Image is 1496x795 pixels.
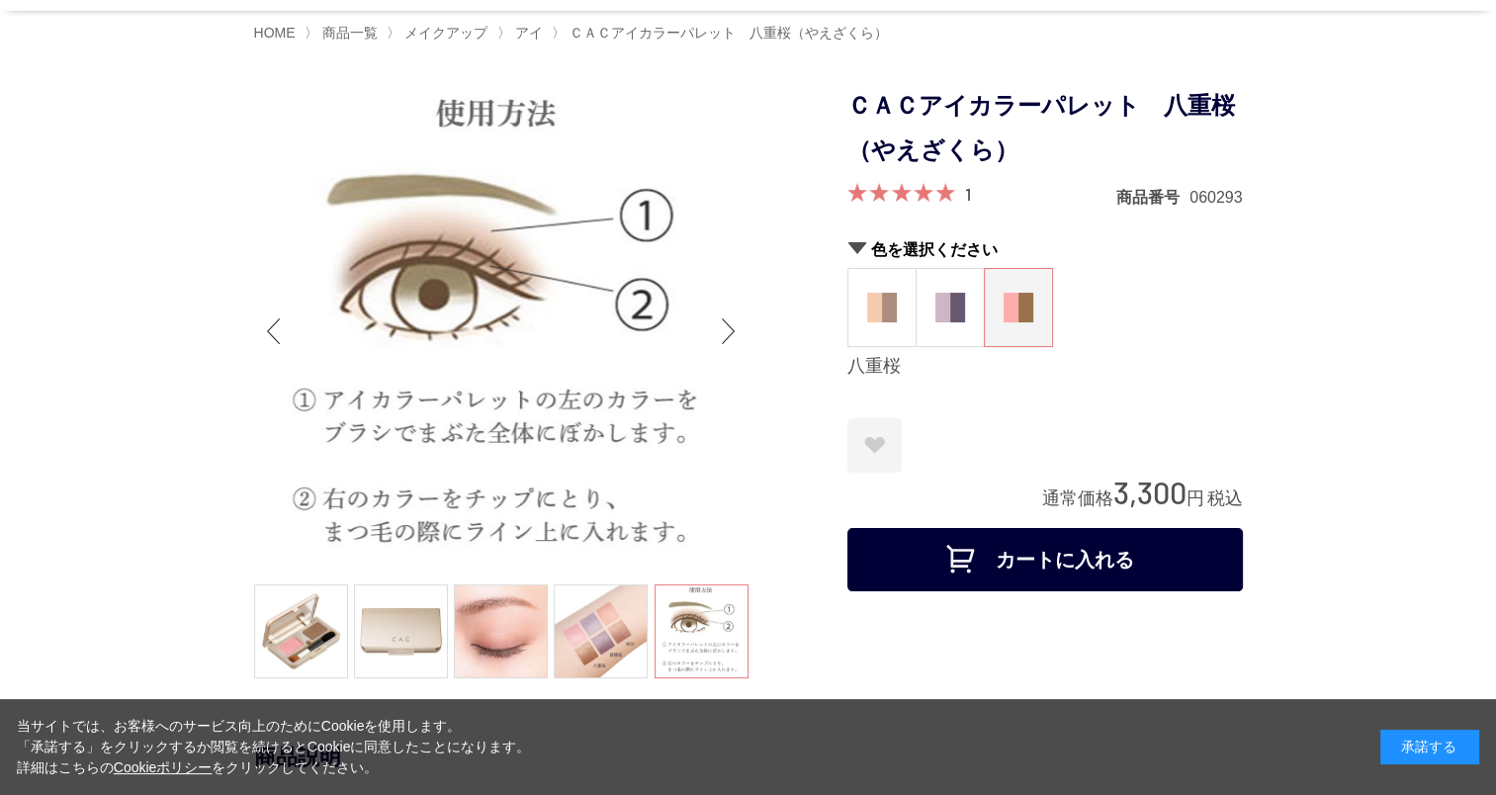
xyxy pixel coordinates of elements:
[511,25,543,41] a: アイ
[322,25,378,41] span: 商品一覧
[847,239,1243,260] h2: 色を選択ください
[570,25,888,41] span: ＣＡＣアイカラーパレット 八重桜（やえざくら）
[1004,293,1033,322] img: 八重桜
[114,759,213,775] a: Cookieポリシー
[254,84,748,578] img: ＣＡＣアイカラーパレット 八重桜（やえざくら） 八重桜
[305,24,383,43] li: 〉
[847,418,902,473] a: お気に入りに登録する
[400,25,487,41] a: メイクアップ
[847,268,917,347] dl: 柿渋
[17,716,531,778] div: 当サイトでは、お客様へのサービス向上のためにCookieを使用します。 「承諾する」をクリックするか閲覧を続けるとCookieに同意したことになります。 詳細はこちらの をクリックしてください。
[497,24,548,43] li: 〉
[847,355,1243,379] div: 八重桜
[515,25,543,41] span: アイ
[709,292,748,371] div: Next slide
[1189,187,1242,208] dd: 060293
[1113,474,1187,510] span: 3,300
[1042,488,1113,508] span: 通常価格
[847,528,1243,591] button: カートに入れる
[254,292,294,371] div: Previous slide
[1207,488,1243,508] span: 税込
[916,268,985,347] dl: 紫陽花
[917,269,984,346] a: 紫陽花
[1380,730,1479,764] div: 承諾する
[847,84,1243,173] h1: ＣＡＣアイカラーパレット 八重桜（やえざくら）
[404,25,487,41] span: メイクアップ
[965,183,971,205] a: 1
[1116,187,1189,208] dt: 商品番号
[566,25,888,41] a: ＣＡＣアイカラーパレット 八重桜（やえざくら）
[1187,488,1204,508] span: 円
[552,24,893,43] li: 〉
[318,25,378,41] a: 商品一覧
[867,293,897,322] img: 柿渋
[984,268,1053,347] dl: 八重桜
[935,293,965,322] img: 紫陽花
[387,24,492,43] li: 〉
[848,269,916,346] a: 柿渋
[254,25,296,41] a: HOME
